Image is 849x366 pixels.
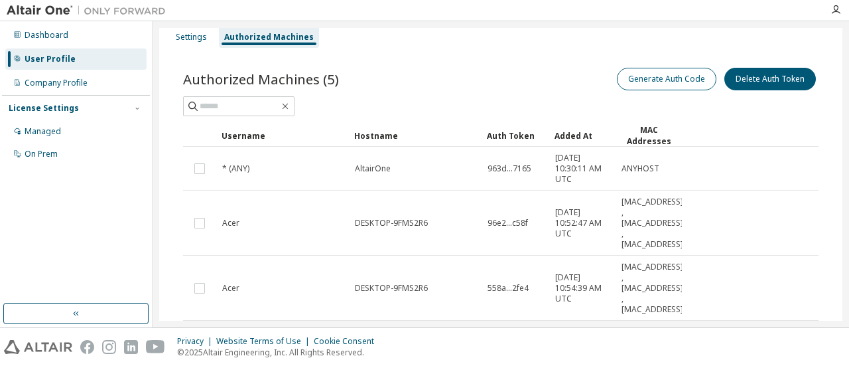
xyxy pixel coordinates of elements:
span: DESKTOP-9FMS2R6 [355,283,428,294]
img: facebook.svg [80,340,94,354]
div: Auth Token [487,125,544,146]
div: Privacy [177,336,216,347]
span: * (ANY) [222,163,249,174]
span: 96e2...c58f [488,218,528,229]
img: youtube.svg [146,340,165,354]
div: Settings [176,32,207,43]
div: License Settings [9,103,79,114]
span: [MAC_ADDRESS] , [MAC_ADDRESS] , [MAC_ADDRESS] [621,262,683,315]
button: Delete Auth Token [724,68,816,90]
div: Hostname [354,125,476,146]
span: 558a...2fe4 [488,283,529,294]
span: 963d...7165 [488,163,531,174]
div: On Prem [25,149,58,159]
span: [DATE] 10:52:47 AM UTC [555,207,610,239]
span: Acer [222,218,239,229]
div: Dashboard [25,30,68,41]
div: Username [222,125,344,146]
span: Acer [222,283,239,294]
div: Added At [555,125,610,146]
div: Cookie Consent [314,336,382,347]
img: instagram.svg [102,340,116,354]
button: Generate Auth Code [617,68,716,90]
img: Altair One [7,4,172,17]
img: linkedin.svg [124,340,138,354]
div: User Profile [25,54,76,64]
span: [DATE] 10:54:39 AM UTC [555,272,610,304]
div: Website Terms of Use [216,336,314,347]
p: © 2025 Altair Engineering, Inc. All Rights Reserved. [177,347,382,358]
div: Authorized Machines [224,32,314,43]
span: [DATE] 10:30:11 AM UTC [555,153,610,185]
span: [MAC_ADDRESS] , [MAC_ADDRESS] , [MAC_ADDRESS] [621,197,683,250]
img: altair_logo.svg [4,340,72,354]
div: Company Profile [25,78,88,88]
span: ANYHOST [621,163,659,174]
div: MAC Addresses [621,124,677,147]
span: Authorized Machines (5) [183,70,339,88]
span: DESKTOP-9FMS2R6 [355,218,428,229]
span: AltairOne [355,163,391,174]
div: Managed [25,126,61,137]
